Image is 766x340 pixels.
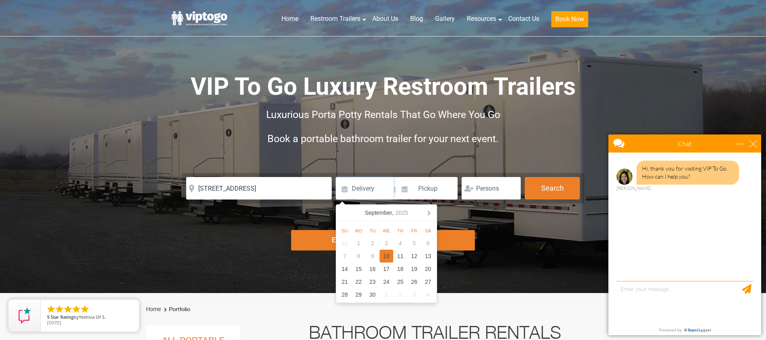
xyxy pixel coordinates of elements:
[380,237,394,250] div: 3
[80,304,90,314] li: 
[393,275,407,288] div: 25
[393,250,407,263] div: 11
[380,226,394,236] div: We
[366,263,380,275] div: 16
[191,72,576,101] span: VIP To Go Luxury Restroom Trailers
[407,288,421,301] div: 3
[396,208,408,218] i: 2025
[275,10,304,28] a: Home
[51,314,74,320] span: Star Rating
[407,263,421,275] div: 19
[366,288,380,301] div: 30
[267,133,499,145] span: Book a portable bathroom trailer for your next event.
[146,306,161,312] a: Home
[421,275,435,288] div: 27
[338,237,352,250] div: 31
[380,288,394,301] div: 1
[366,237,380,250] div: 2
[366,250,380,263] div: 9
[291,230,475,250] div: Explore Restroom Trailers
[421,288,435,301] div: 4
[545,10,594,32] a: Book Now
[394,177,396,203] span: |
[380,275,394,288] div: 24
[338,263,352,275] div: 14
[338,288,352,301] div: 28
[351,226,366,236] div: Mo
[366,275,380,288] div: 23
[429,10,461,28] a: Gallery
[366,10,404,28] a: About Us
[551,11,588,27] button: Book Now
[351,288,366,301] div: 29
[393,263,407,275] div: 18
[79,314,106,320] span: Yeshiva Of S.
[404,10,429,28] a: Blog
[393,226,407,236] div: Th
[351,250,366,263] div: 8
[47,314,49,320] span: 5
[47,320,61,326] span: [DATE]
[407,237,421,250] div: 5
[393,237,407,250] div: 4
[421,263,435,275] div: 20
[525,177,580,200] button: Search
[46,304,56,314] li: 
[407,275,421,288] div: 26
[393,288,407,301] div: 2
[407,226,421,236] div: Fr
[604,130,766,340] iframe: Live Chat Box
[55,304,64,314] li: 
[502,10,545,28] a: Contact Us
[380,250,394,263] div: 10
[462,177,521,200] input: Persons
[351,237,366,250] div: 1
[186,177,332,200] input: Where do you need your restroom?
[397,177,458,200] input: Pickup
[361,206,411,219] div: September,
[338,250,352,263] div: 7
[366,226,380,236] div: Tu
[461,10,502,28] a: Resources
[380,263,394,275] div: 17
[72,304,81,314] li: 
[304,10,366,28] a: Restroom Trailers
[421,237,435,250] div: 6
[16,307,33,324] img: Review Rating
[421,226,435,236] div: Sa
[162,305,190,314] li: Portfolio
[351,275,366,288] div: 22
[47,315,133,320] span: by
[63,304,73,314] li: 
[338,275,352,288] div: 21
[421,250,435,263] div: 13
[351,263,366,275] div: 15
[336,177,393,200] input: Delivery
[338,226,352,236] div: Su
[407,250,421,263] div: 12
[266,109,500,120] span: Luxurious Porta Potty Rentals That Go Where You Go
